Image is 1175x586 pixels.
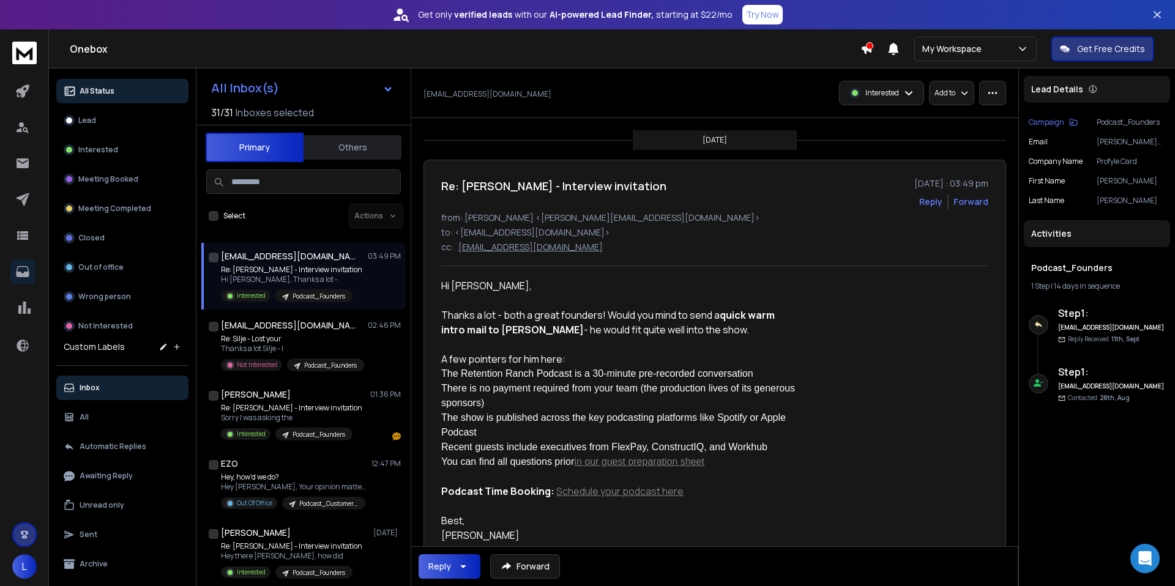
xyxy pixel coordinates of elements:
[221,388,291,401] h1: [PERSON_NAME]
[293,430,345,439] p: Podcast_Founders
[1031,281,1050,291] span: 1 Step
[441,440,799,454] li: Recent guests include executives from FlexPay, ConstructIQ, and Workhub
[934,88,955,98] p: Add to
[237,360,277,369] p: Not Interested
[1031,281,1163,291] div: |
[221,265,362,275] p: Re: [PERSON_NAME] - Interview invitation
[80,559,108,569] p: Archive
[1058,306,1165,321] h6: Step 1 :
[56,493,188,517] button: Unread only
[12,42,37,64] img: logo
[1029,196,1064,206] p: Last Name
[56,405,188,429] button: All
[78,262,124,272] p: Out of office
[1031,83,1083,95] p: Lead Details
[80,442,146,451] p: Automatic Replies
[293,568,345,577] p: Podcast_Founders
[441,352,799,366] div: A few pointers for him here:
[56,434,188,459] button: Automatic Replies
[211,82,279,94] h1: All Inbox(s)
[80,471,133,481] p: Awaiting Reply
[78,174,138,184] p: Meeting Booked
[922,43,987,55] p: My Workspace
[211,105,233,120] span: 31 / 31
[201,76,403,100] button: All Inbox(s)
[221,319,356,332] h1: [EMAIL_ADDRESS][DOMAIN_NAME]
[221,472,368,482] p: Hey, how'd we do?
[56,167,188,191] button: Meeting Booked
[1097,117,1165,127] p: Podcast_Founders
[237,291,266,300] p: Interested
[368,321,401,330] p: 02:46 PM
[371,459,401,469] p: 12:47 PM
[221,403,362,413] p: Re: [PERSON_NAME] - Interview invitation
[304,134,401,161] button: Others
[1097,157,1165,166] p: Profyle Card
[1029,117,1078,127] button: Campaign
[206,133,304,162] button: Primary
[1058,365,1165,379] h6: Step 1 :
[1097,137,1165,147] p: [PERSON_NAME][EMAIL_ADDRESS][DOMAIN_NAME]
[490,554,560,579] button: Forward
[56,376,188,400] button: Inbox
[914,177,988,190] p: [DATE] : 03:49 pm
[56,552,188,576] button: Archive
[1097,196,1165,206] p: [PERSON_NAME]
[742,5,783,24] button: Try Now
[1077,43,1145,55] p: Get Free Credits
[1097,176,1165,186] p: [PERSON_NAME]
[373,528,401,538] p: [DATE]
[56,522,188,547] button: Sent
[370,390,401,399] p: 01:36 PM
[441,226,988,239] p: to: <[EMAIL_ADDRESS][DOMAIN_NAME]>
[221,458,238,470] h1: EZO
[56,108,188,133] button: Lead
[428,560,451,573] div: Reply
[703,135,727,145] p: [DATE]
[221,527,291,539] h1: [PERSON_NAME]
[1031,262,1163,274] h1: Podcast_Founders
[419,554,480,579] button: Reply
[221,482,368,492] p: Hey [PERSON_NAME], Your opinion matters
[236,105,314,120] h3: Inboxes selected
[454,9,512,21] strong: verified leads
[1051,37,1154,61] button: Get Free Credits
[80,412,89,422] p: All
[441,528,799,543] div: [PERSON_NAME]
[556,484,684,498] a: Schedule your podcast here
[1100,393,1130,402] span: 28th, Aug
[56,255,188,280] button: Out of office
[221,344,364,354] p: Thanks a lot Silje - I
[221,413,362,423] p: Sorry I was asking the
[550,9,654,21] strong: AI-powered Lead Finder,
[80,86,114,96] p: All Status
[441,484,554,498] strong: Podcast Time Booking:
[418,9,733,21] p: Get only with our starting at $22/mo
[1029,176,1065,186] p: First Name
[953,196,988,208] div: Forward
[221,551,362,561] p: Hey there [PERSON_NAME], how did
[80,530,97,540] p: Sent
[237,429,266,439] p: Interested
[919,196,942,208] button: Reply
[78,145,118,155] p: Interested
[1029,157,1083,166] p: Company Name
[1024,220,1170,247] div: Activities
[12,554,37,579] span: L
[1068,335,1140,344] p: Reply Received
[221,541,362,551] p: Re: [PERSON_NAME] - Interview invitation
[441,177,666,195] h1: Re: [PERSON_NAME] - Interview invitation
[865,88,899,98] p: Interested
[1068,393,1130,402] p: Contacted
[221,275,362,284] p: Hi [PERSON_NAME], Thanks a lot -
[1058,323,1165,332] h6: [EMAIL_ADDRESS][DOMAIN_NAME]
[423,89,551,99] p: [EMAIL_ADDRESS][DOMAIN_NAME]
[441,308,799,337] div: Thanks a lot - both a great founders! Would you mind to send a - he would fit quite well into the...
[441,212,988,224] p: from: [PERSON_NAME] <[PERSON_NAME][EMAIL_ADDRESS][DOMAIN_NAME]>
[1111,335,1140,343] span: 11th, Sept
[458,241,603,253] p: [EMAIL_ADDRESS][DOMAIN_NAME]
[293,292,345,301] p: Podcast_Founders
[56,226,188,250] button: Closed
[80,383,100,393] p: Inbox
[78,321,133,331] p: Not Interested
